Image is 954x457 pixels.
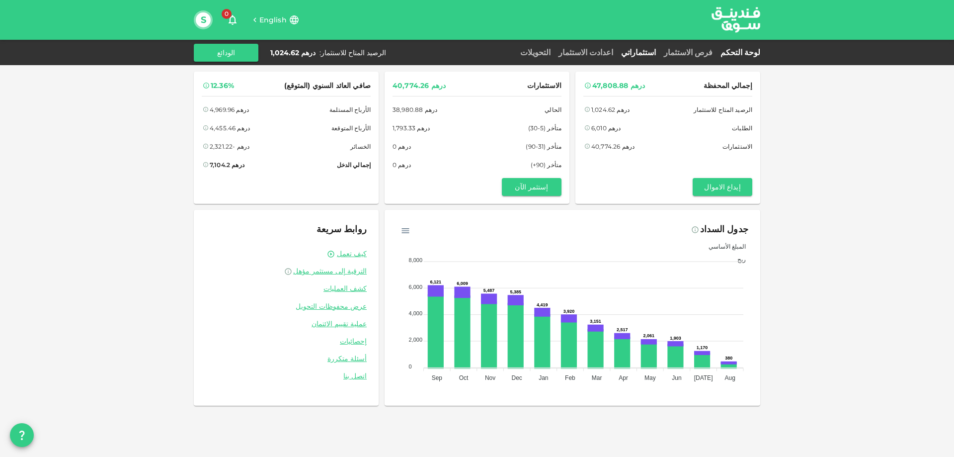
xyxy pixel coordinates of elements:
div: درهم 1,793.33 [393,123,430,133]
span: إجمالي المحفظة [704,80,752,92]
span: الخسائر [350,141,371,152]
a: عرض محفوظات التحويل [206,302,367,311]
tspan: [DATE] [694,374,713,381]
span: الاستثمارات [527,80,561,92]
tspan: Jan [539,374,548,381]
button: إيداع الاموال [693,178,752,196]
div: 12.36% [211,80,234,92]
a: logo [712,0,760,39]
div: جدول السداد [700,222,748,238]
tspan: Jun [672,374,681,381]
span: متأخر (31-90) [526,141,561,152]
img: logo [699,0,773,39]
tspan: Mar [592,374,602,381]
a: عملية تقييم الائتمان [206,319,367,329]
div: درهم -2,321.22 [210,141,249,152]
a: اتصل بنا [206,371,367,381]
a: الترقية إلى مستثمر مؤهل [206,267,367,276]
span: الترقية إلى مستثمر مؤهل [293,267,367,275]
span: الحالي [545,104,561,115]
a: استثماراتي [617,48,660,57]
tspan: May [644,374,656,381]
span: صافي العائد السنوي (المتوقع) [284,80,371,92]
a: اعدادت الاستثمار [555,48,617,57]
tspan: Apr [619,374,628,381]
span: متأخر (5-30) [528,123,561,133]
span: الأرباح المتوقعة [331,123,371,133]
span: ربح [730,256,746,263]
span: متأخر (90+) [531,160,561,170]
span: 0 [222,9,232,19]
div: درهم 40,774.26 [393,80,446,92]
span: إجمالي الدخل [337,160,371,170]
span: المبلغ الأساسي [701,243,746,250]
tspan: 4,000 [409,310,423,316]
a: كشف العمليات [206,284,367,293]
span: الرصيد المتاح للاستثمار [694,104,752,115]
tspan: Nov [485,374,495,381]
a: إحصائيات [206,337,367,346]
div: درهم 1,024.62 [270,48,316,58]
tspan: Sep [432,374,443,381]
tspan: Oct [459,374,469,381]
button: 0 [223,10,242,30]
tspan: Dec [512,374,522,381]
tspan: Aug [725,374,735,381]
a: أسئلة متكررة [206,354,367,364]
button: الودائع [194,44,258,62]
tspan: Feb [565,374,575,381]
tspan: 0 [409,364,412,369]
button: إستثمر الآن [502,178,561,196]
a: التحويلات [516,48,555,57]
a: لوحة التحكم [716,48,760,57]
a: فرص الاستثمار [660,48,716,57]
div: درهم 47,808.88 [592,80,645,92]
div: درهم 6,010 [591,123,621,133]
tspan: 6,000 [409,284,423,290]
span: الأرباح المستلمة [329,104,371,115]
div: درهم 0 [393,141,411,152]
tspan: 2,000 [409,337,423,343]
span: الاستثمارات [722,141,752,152]
div: الرصيد المتاح للاستثمار : [319,48,386,58]
button: question [10,423,34,447]
span: روابط سريعة [317,224,367,235]
div: درهم 40,774.26 [591,141,635,152]
tspan: 8,000 [409,257,423,263]
div: درهم 0 [393,160,411,170]
div: درهم 38,980.88 [393,104,437,115]
div: درهم 7,104.2 [210,160,244,170]
div: درهم 4,455.46 [210,123,250,133]
span: English [259,15,287,24]
div: درهم 4,969.96 [210,104,249,115]
button: S [196,12,211,27]
div: درهم 1,024.62 [591,104,630,115]
span: الطلبات [732,123,752,133]
a: كيف تعمل [337,249,367,259]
